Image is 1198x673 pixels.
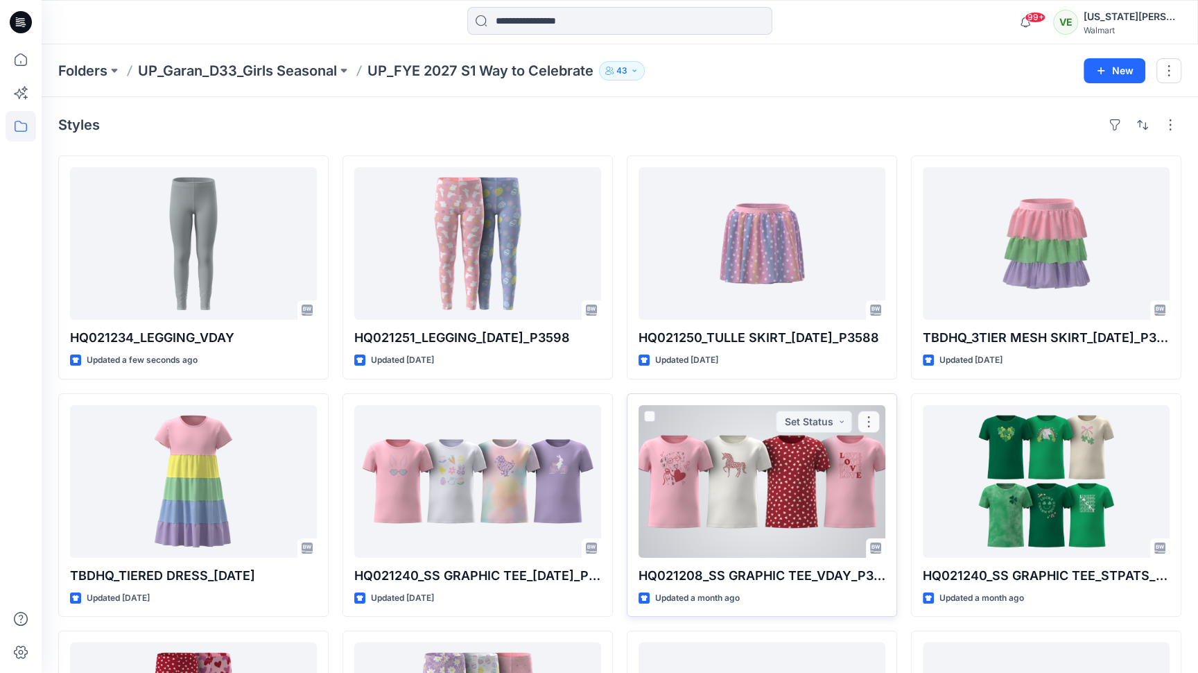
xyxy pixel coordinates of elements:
[371,591,434,606] p: Updated [DATE]
[616,63,627,78] p: 43
[58,117,100,133] h4: Styles
[1084,25,1181,35] div: Walmart
[923,566,1170,586] p: HQ021240_SS GRAPHIC TEE_STPATS_P3599
[939,353,1002,368] p: Updated [DATE]
[1084,8,1181,25] div: [US_STATE][PERSON_NAME]
[639,566,885,586] p: HQ021208_SS GRAPHIC TEE_VDAY_P3599
[371,353,434,368] p: Updated [DATE]
[599,61,645,80] button: 43
[70,167,317,320] a: HQ021234_LEGGING_VDAY
[923,405,1170,558] a: HQ021240_SS GRAPHIC TEE_STPATS_P3599
[639,328,885,348] p: HQ021250_TULLE SKIRT_[DATE]_P3588
[58,61,107,80] a: Folders
[923,167,1170,320] a: TBDHQ_3TIER MESH SKIRT_EASTER_P3574
[639,405,885,558] a: HQ021208_SS GRAPHIC TEE_VDAY_P3599
[923,328,1170,348] p: TBDHQ_3TIER MESH SKIRT_[DATE]_P3574
[354,167,601,320] a: HQ021251_LEGGING_EASTER_P3598
[138,61,337,80] a: UP_Garan_D33_Girls Seasonal
[70,566,317,586] p: TBDHQ_TIERED DRESS_[DATE]
[367,61,593,80] p: UP_FYE 2027 S1 Way to Celebrate
[354,566,601,586] p: HQ021240_SS GRAPHIC TEE_[DATE]_P3599
[1084,58,1145,83] button: New
[87,353,198,368] p: Updated a few seconds ago
[655,353,718,368] p: Updated [DATE]
[1025,12,1045,23] span: 99+
[655,591,740,606] p: Updated a month ago
[70,328,317,348] p: HQ021234_LEGGING_VDAY
[70,405,317,558] a: TBDHQ_TIERED DRESS_EASTER
[639,167,885,320] a: HQ021250_TULLE SKIRT_EASTER_P3588
[87,591,150,606] p: Updated [DATE]
[1053,10,1078,35] div: VE
[354,328,601,348] p: HQ021251_LEGGING_[DATE]_P3598
[354,405,601,558] a: HQ021240_SS GRAPHIC TEE_EASTER_P3599
[939,591,1024,606] p: Updated a month ago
